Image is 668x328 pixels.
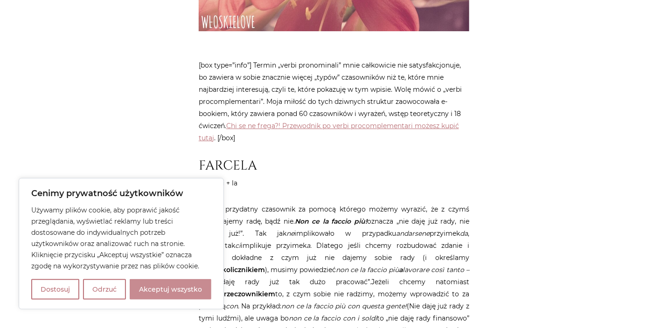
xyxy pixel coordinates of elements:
strong: rzeczownikiem [224,290,275,298]
em: ci [236,241,241,250]
strong: a [399,266,403,274]
em: non ce la faccio con i soldi [289,314,377,322]
em: a [306,241,310,250]
a: Chi se ne frega?! Przewodnik po verbi procomplementari możesz kupić tutaj [199,122,459,142]
p: fare + ci + la [199,177,469,189]
button: Akceptuj wszystko [130,279,211,300]
em: con [226,302,238,310]
em: da [460,229,468,238]
em: ne [286,229,294,238]
p: [box type=”info”] Termin „verbi pronominali” mnie całkowicie nie satysfakcjonuje, bo zawiera w so... [199,59,469,144]
em: Non ce la faccio più! [295,217,367,225]
button: Odrzuć [83,279,126,300]
button: Dostosuj [31,279,79,300]
em: non ce la faccio più con questa gente! [281,302,407,310]
em: non ce la faccio più lavorare così tanto – [336,266,469,274]
em: . [370,278,371,286]
strong: bezokolicznikiem [206,266,265,274]
p: Używamy plików cookie, aby poprawić jakość przeglądania, wyświetlać reklamy lub treści dostosowan... [31,205,211,272]
h2: FARCELA [199,158,469,174]
em: andarsene [396,229,430,238]
p: Cenimy prywatność użytkowników [31,188,211,199]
